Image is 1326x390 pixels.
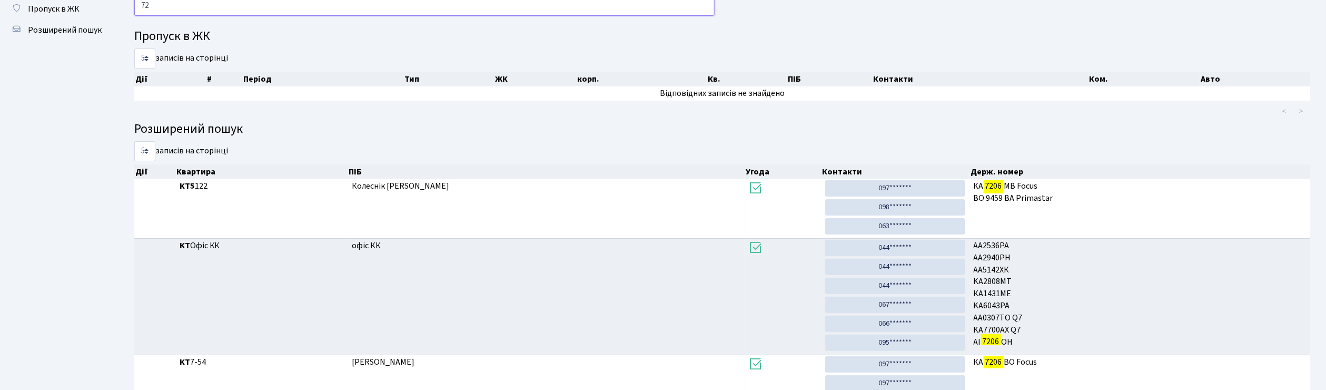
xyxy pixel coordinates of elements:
th: # [206,72,243,86]
span: 122 [180,180,343,192]
a: Розширений пошук [5,19,111,41]
th: Авто [1200,72,1310,86]
span: офіс КК [352,240,381,251]
th: ПІБ [787,72,872,86]
span: АА2536РА АА2940РН АА5142ХК KA2808MT КА1431МЕ KA6043PA AA0307TO Q7 KA7700AX Q7 AI OH KA0988TO KA59... [974,240,1306,345]
th: ЖК [494,72,576,86]
th: Квартира [175,164,348,179]
th: Період [242,72,403,86]
th: Ком. [1088,72,1200,86]
mark: 7206 [984,355,1004,369]
th: Угода [745,164,822,179]
th: корп. [576,72,707,86]
mark: 7206 [981,334,1001,349]
span: КА ВО Focus [974,356,1306,368]
th: Контакти [873,72,1088,86]
span: Розширений пошук [28,24,102,36]
th: Дії [134,164,175,179]
select: записів на сторінці [134,141,155,161]
b: КТ [180,356,190,368]
label: записів на сторінці [134,141,228,161]
b: КТ5 [180,180,195,192]
label: записів на сторінці [134,48,228,69]
th: ПІБ [348,164,745,179]
span: КА МВ Focus ВО 9459 ВА Primastar [974,180,1306,204]
span: Офіс КК [180,240,343,252]
h4: Пропуск в ЖК [134,29,1310,44]
h4: Розширений пошук [134,122,1310,137]
span: Пропуск в ЖК [28,3,80,15]
th: Контакти [822,164,969,179]
th: Тип [403,72,494,86]
mark: 7206 [984,179,1004,193]
span: [PERSON_NAME] [352,356,414,368]
th: Держ. номер [969,164,1311,179]
th: Дії [134,72,206,86]
b: КТ [180,240,190,251]
span: Колеснік [PERSON_NAME] [352,180,449,192]
th: Кв. [707,72,787,86]
span: 7-54 [180,356,343,368]
select: записів на сторінці [134,48,155,69]
td: Відповідних записів не знайдено [134,86,1310,101]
